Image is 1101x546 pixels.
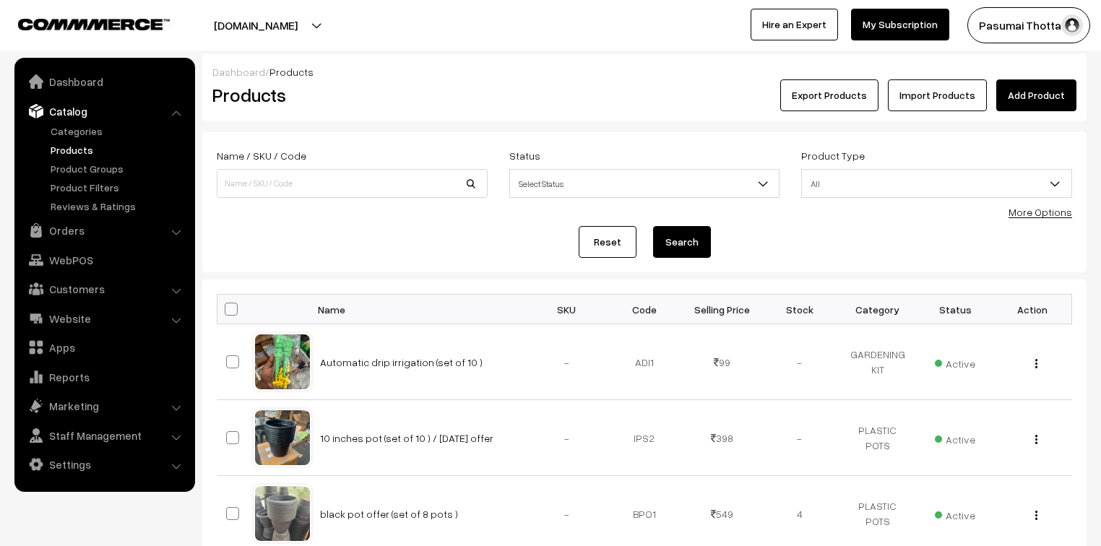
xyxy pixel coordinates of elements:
th: Action [994,295,1072,324]
label: Status [509,148,540,163]
a: Marketing [18,393,190,419]
span: All [801,169,1072,198]
img: user [1061,14,1083,36]
button: Search [653,226,711,258]
input: Name / SKU / Code [217,169,488,198]
td: PLASTIC POTS [839,400,917,476]
a: Dashboard [18,69,190,95]
a: Reports [18,364,190,390]
a: Orders [18,217,190,243]
a: WebPOS [18,247,190,273]
td: ADI1 [605,324,683,400]
td: 99 [683,324,761,400]
a: Categories [47,123,190,139]
button: [DOMAIN_NAME] [163,7,348,43]
span: Active [935,504,975,523]
td: - [528,400,606,476]
a: Add Product [996,79,1076,111]
a: Product Groups [47,161,190,176]
a: Reset [579,226,636,258]
th: Selling Price [683,295,761,324]
a: Hire an Expert [751,9,838,40]
a: More Options [1009,206,1072,218]
td: 398 [683,400,761,476]
img: COMMMERCE [18,19,170,30]
th: Code [605,295,683,324]
a: COMMMERCE [18,14,144,32]
label: Product Type [801,148,865,163]
a: Staff Management [18,422,190,448]
span: Select Status [509,169,780,198]
a: Customers [18,276,190,302]
label: Name / SKU / Code [217,148,306,163]
td: IPS2 [605,400,683,476]
td: - [761,400,839,476]
a: Settings [18,451,190,477]
a: black pot offer (set of 8 pots ) [320,508,458,520]
a: Import Products [888,79,987,111]
span: All [802,171,1071,196]
span: Active [935,428,975,447]
a: Products [47,142,190,157]
td: - [761,324,839,400]
img: Menu [1035,435,1037,444]
a: Catalog [18,98,190,124]
a: Apps [18,334,190,360]
button: Pasumai Thotta… [967,7,1090,43]
img: Menu [1035,511,1037,520]
a: Product Filters [47,180,190,195]
td: - [528,324,606,400]
th: Status [916,295,994,324]
a: Dashboard [212,66,265,78]
th: Stock [761,295,839,324]
th: Name [311,295,528,324]
a: Reviews & Ratings [47,199,190,214]
a: Automatic drip irrigation (set of 10 ) [320,356,483,368]
th: SKU [528,295,606,324]
span: Select Status [510,171,780,196]
button: Export Products [780,79,878,111]
span: Products [269,66,314,78]
a: 10 inches pot (set of 10 ) / [DATE] offer [320,432,493,444]
td: GARDENING KIT [839,324,917,400]
div: / [212,64,1076,79]
a: My Subscription [851,9,949,40]
img: Menu [1035,359,1037,368]
span: Active [935,352,975,371]
a: Website [18,305,190,331]
th: Category [839,295,917,324]
h2: Products [212,84,486,106]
